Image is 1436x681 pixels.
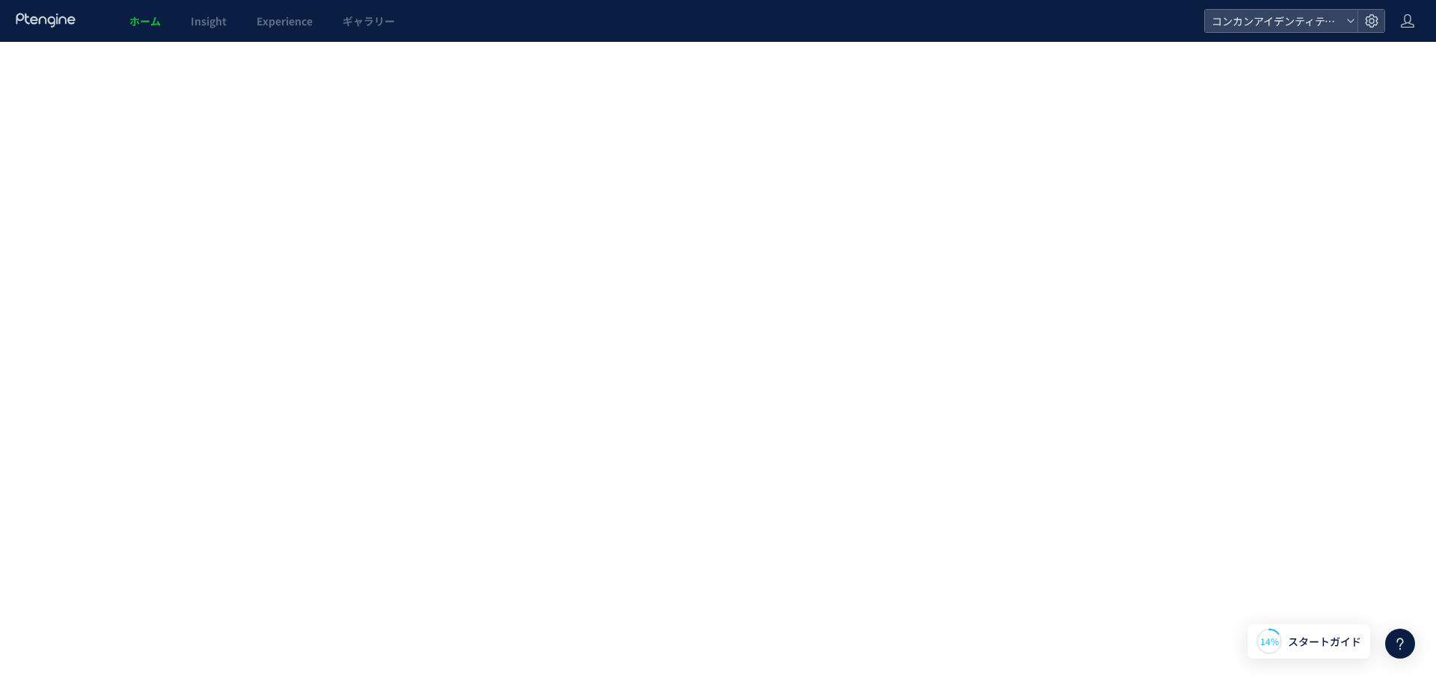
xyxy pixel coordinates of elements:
span: Insight [191,13,227,28]
span: ホーム [129,13,161,28]
span: Experience [257,13,313,28]
span: スタートガイド [1288,634,1361,650]
span: 14% [1260,635,1279,647]
span: ギャラリー [343,13,395,28]
span: コンカンアイデンティティ_MetaLP【ad2】 [1207,10,1340,32]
